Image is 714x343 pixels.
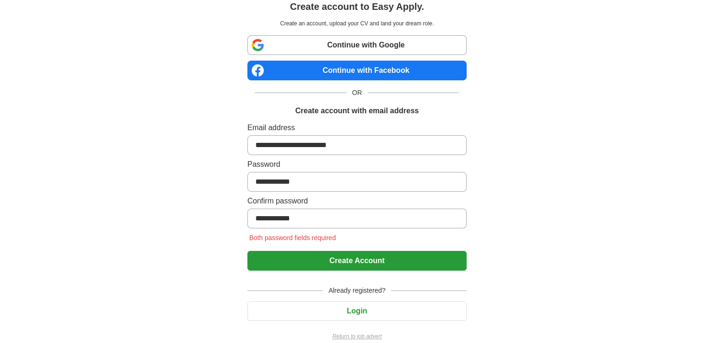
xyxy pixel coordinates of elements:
a: Return to job advert [247,332,467,341]
h1: Create account with email address [295,105,419,117]
p: Create an account, upload your CV and land your dream role. [249,19,465,28]
a: Login [247,307,467,315]
button: Create Account [247,251,467,271]
label: Email address [247,122,467,133]
label: Password [247,159,467,170]
span: Already registered? [323,286,391,296]
label: Confirm password [247,195,467,207]
span: Both password fields required [247,234,338,242]
a: Continue with Google [247,35,467,55]
button: Login [247,301,467,321]
span: OR [346,88,368,98]
a: Continue with Facebook [247,61,467,80]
